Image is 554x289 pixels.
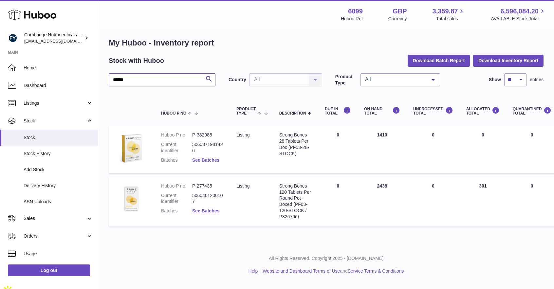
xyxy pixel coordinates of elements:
[24,199,93,205] span: ASN Uploads
[161,132,192,138] dt: Huboo P no
[161,183,192,189] dt: Huboo P no
[348,7,363,16] strong: 6099
[279,132,312,157] div: Strong Bones 28 Tablets Per Box (PF03-28-STOCK)
[407,176,460,226] td: 0
[407,125,460,173] td: 0
[161,208,192,214] dt: Batches
[341,16,363,22] div: Huboo Ref
[500,7,539,16] span: 6,596,084.20
[24,183,93,189] span: Delivery History
[436,16,465,22] span: Total sales
[473,55,544,66] button: Download Inventory Report
[24,100,86,106] span: Listings
[249,268,258,274] a: Help
[24,65,93,71] span: Home
[513,107,551,116] div: QUARANTINED Total
[413,107,453,116] div: UNPROCESSED Total
[348,268,404,274] a: Service Terms & Conditions
[531,183,533,189] span: 0
[109,56,164,65] h2: Stock with Huboo
[8,264,90,276] a: Log out
[24,167,93,173] span: Add Stock
[530,77,544,83] span: entries
[24,151,93,157] span: Stock History
[318,176,358,226] td: 0
[24,32,83,44] div: Cambridge Nutraceuticals Ltd
[279,111,306,116] span: Description
[363,76,427,83] span: All
[161,192,192,205] dt: Current identifier
[161,141,192,154] dt: Current identifier
[115,183,148,216] img: product image
[103,255,549,262] p: All Rights Reserved. Copyright 2025 - [DOMAIN_NAME]
[192,141,223,154] dd: 5060371981426
[24,82,93,89] span: Dashboard
[318,125,358,173] td: 0
[335,74,357,86] label: Product Type
[491,7,546,22] a: 6,596,084.20 AVAILABLE Stock Total
[279,183,312,220] div: Strong Bones 120 Tablets Per Round Pot - Boxed (PF03-120-STOCK / P326766)
[192,157,219,163] a: See Batches
[192,183,223,189] dd: P-277435
[8,33,18,43] img: huboo@camnutra.com
[24,38,96,44] span: [EMAIL_ADDRESS][DOMAIN_NAME]
[161,111,186,116] span: Huboo P no
[229,77,246,83] label: Country
[358,125,407,173] td: 1410
[388,16,407,22] div: Currency
[531,132,533,137] span: 0
[460,125,506,173] td: 0
[24,135,93,141] span: Stock
[192,192,223,205] dd: 5060401200107
[489,77,501,83] label: Show
[192,208,219,213] a: See Batches
[192,132,223,138] dd: P-382985
[408,55,470,66] button: Download Batch Report
[161,157,192,163] dt: Batches
[433,7,466,22] a: 3,359.87 Total sales
[236,107,256,116] span: Product Type
[24,118,86,124] span: Stock
[263,268,340,274] a: Website and Dashboard Terms of Use
[358,176,407,226] td: 2438
[236,183,249,189] span: listing
[433,7,458,16] span: 3,359.87
[460,176,506,226] td: 301
[24,233,86,239] span: Orders
[24,251,93,257] span: Usage
[466,107,500,116] div: ALLOCATED Total
[236,132,249,137] span: listing
[260,268,404,274] li: and
[491,16,546,22] span: AVAILABLE Stock Total
[364,107,400,116] div: ON HAND Total
[393,7,407,16] strong: GBP
[115,132,148,165] img: product image
[24,215,86,222] span: Sales
[325,107,351,116] div: DUE IN TOTAL
[109,38,544,48] h1: My Huboo - Inventory report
